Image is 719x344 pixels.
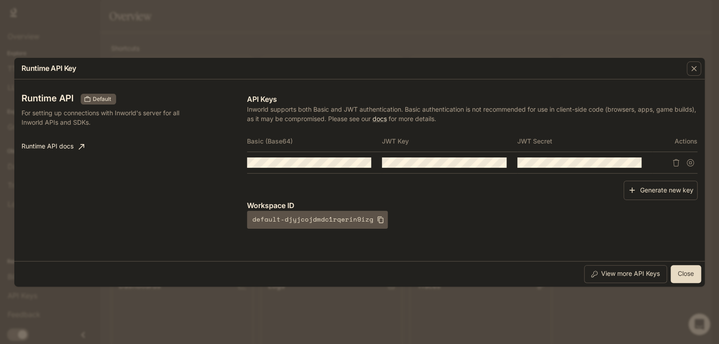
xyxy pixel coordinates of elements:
button: default-djyjcojdmdc1rqerin9izg [247,211,388,229]
p: Inworld supports both Basic and JWT authentication. Basic authentication is not recommended for u... [247,105,697,123]
th: Actions [652,131,697,152]
p: API Keys [247,94,697,105]
p: Workspace ID [247,200,697,211]
th: JWT Key [382,131,517,152]
a: Runtime API docs [18,138,88,156]
button: Suspend API key [683,156,697,170]
p: Runtime API Key [22,63,76,74]
button: View more API Keys [584,265,667,283]
button: Generate new key [624,181,697,200]
a: docs [372,115,387,122]
span: Default [89,95,115,103]
h3: Runtime API [22,94,74,103]
div: These keys will apply to your current workspace only [81,94,116,105]
p: For setting up connections with Inworld's server for all Inworld APIs and SDKs. [22,108,185,127]
th: JWT Secret [517,131,653,152]
button: Close [671,265,701,283]
button: Delete API key [669,156,683,170]
th: Basic (Base64) [247,131,382,152]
